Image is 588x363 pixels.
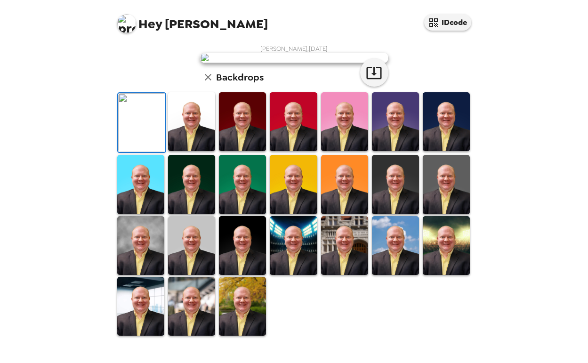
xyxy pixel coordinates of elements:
[424,14,471,31] button: IDcode
[117,9,268,31] span: [PERSON_NAME]
[216,70,264,85] h6: Backdrops
[260,45,328,53] span: [PERSON_NAME] , [DATE]
[138,16,162,32] span: Hey
[117,14,136,33] img: profile pic
[200,53,388,63] img: user
[118,93,165,152] img: Original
